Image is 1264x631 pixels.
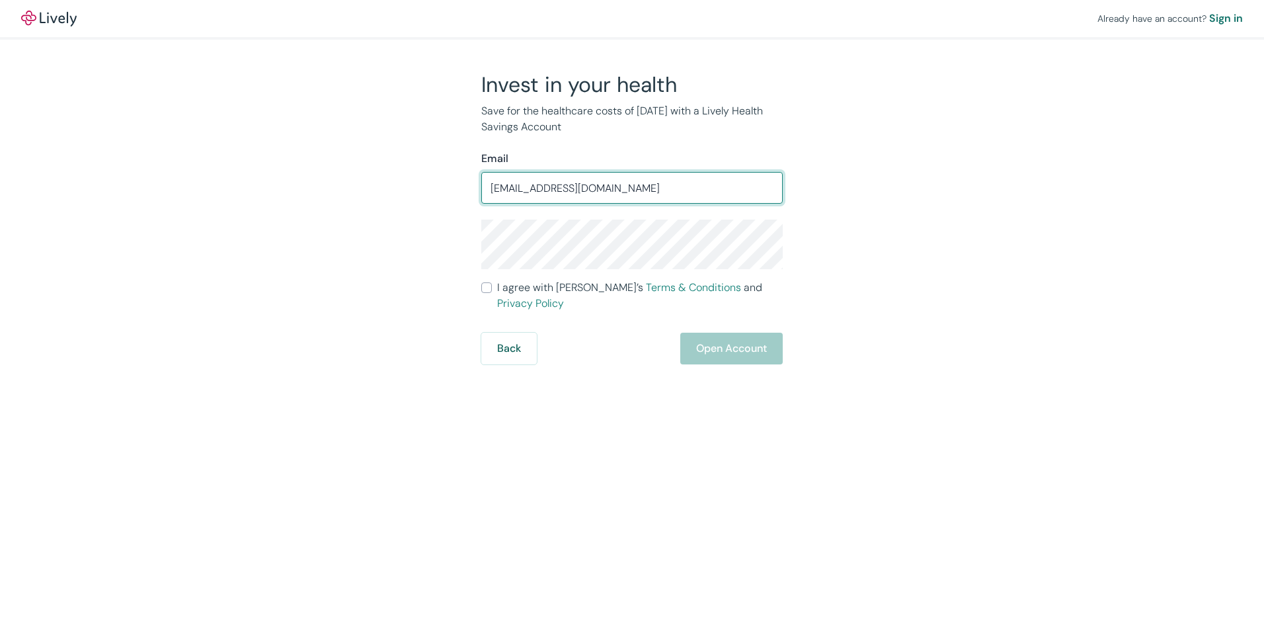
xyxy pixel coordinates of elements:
a: Sign in [1209,11,1243,26]
h2: Invest in your health [481,71,783,98]
a: Privacy Policy [497,296,564,310]
a: Terms & Conditions [646,280,741,294]
p: Save for the healthcare costs of [DATE] with a Lively Health Savings Account [481,103,783,135]
a: LivelyLively [21,11,77,26]
span: I agree with [PERSON_NAME]’s and [497,280,783,312]
div: Already have an account? [1097,11,1243,26]
label: Email [481,151,508,167]
img: Lively [21,11,77,26]
button: Back [481,333,537,364]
